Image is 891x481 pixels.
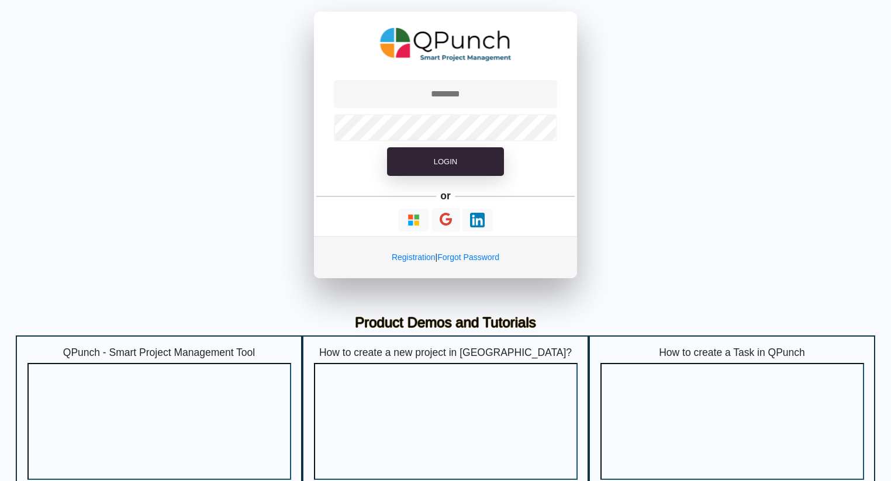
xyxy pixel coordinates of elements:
[398,209,429,231] button: Continue With Microsoft Azure
[387,147,504,177] button: Login
[314,236,577,278] div: |
[462,209,493,231] button: Continue With LinkedIn
[27,347,291,359] h5: QPunch - Smart Project Management Tool
[438,188,453,204] h5: or
[434,157,457,166] span: Login
[25,314,866,331] h3: Product Demos and Tutorials
[431,208,460,232] button: Continue With Google
[600,347,864,359] h5: How to create a Task in QPunch
[470,213,485,227] img: Loading...
[437,252,499,262] a: Forgot Password
[314,347,578,359] h5: How to create a new project in [GEOGRAPHIC_DATA]?
[380,23,512,65] img: QPunch
[392,252,436,262] a: Registration
[406,213,421,227] img: Loading...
